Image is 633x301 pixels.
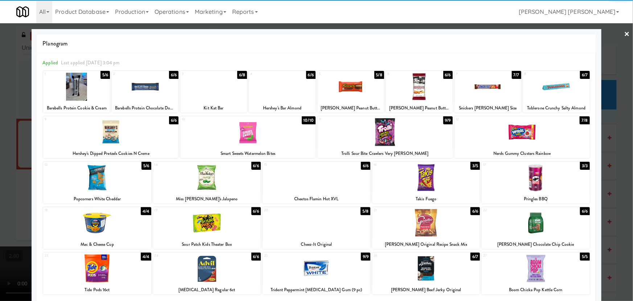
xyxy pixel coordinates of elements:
div: Hershey's Dipped Pretzels Cookies N Creme [43,149,178,158]
span: Last applied [DATE] 3:04 pm [61,59,120,66]
div: 205/8Cheez-It Original [263,207,370,249]
div: 25 [264,253,317,259]
div: 96/6Hershey's Dipped Pretzels Cookies N Creme [43,116,178,158]
div: Mac & Cheese Cup [43,240,151,249]
div: Kit Kat Bar [181,104,246,113]
div: Hershey's Dipped Pretzels Cookies N Creme [44,149,177,158]
div: [PERSON_NAME] Beef Jerky Original [372,285,480,294]
div: 266/7[PERSON_NAME] Beef Jerky Original [372,253,480,294]
div: 7/7 [512,71,521,79]
div: Popcorners White Cheddar [43,194,151,204]
div: 173/3Pringles BBQ [482,162,589,204]
div: [PERSON_NAME] Chocolate Chip Cookie [482,240,589,249]
div: 36/8Kit Kat Bar [180,71,247,113]
div: [PERSON_NAME] Peanut Butter Filled Pretzel [386,104,453,113]
div: [PERSON_NAME] Peanut Butter Cup [317,104,384,113]
div: 20 [264,207,317,213]
div: [PERSON_NAME] Peanut Butter Filled Pretzel [387,104,452,113]
div: 21 [374,207,426,213]
div: 6/6 [251,207,261,215]
div: 7 [456,71,488,77]
div: 19 [155,207,207,213]
div: Kit Kat Bar [180,104,247,113]
div: 55/8[PERSON_NAME] Peanut Butter Cup [317,71,384,113]
div: Sour Patch Kids Theater Box [153,240,261,249]
div: Nerds Gummy Clusters Rainbow [455,149,590,158]
div: 6/8 [237,71,247,79]
div: Snickers [PERSON_NAME] Size [456,104,520,113]
div: 4/4 [141,207,151,215]
div: 15 [264,162,317,168]
div: 1010/10Smart Sweets Watermelon Bites [180,116,316,158]
img: Micromart [16,5,29,18]
div: Smart Sweets Watermelon Bites [180,149,316,158]
div: [PERSON_NAME] Original Recipe Snack Mix [373,240,479,249]
div: 226/6[PERSON_NAME] Chocolate Chip Cookie [482,207,589,249]
div: 135/6Popcorners White Cheddar [43,162,151,204]
div: 5/8 [374,71,384,79]
div: 6 [387,71,419,77]
div: 5/8 [361,207,370,215]
div: Cheez-It Original [264,240,369,249]
div: 5/5 [580,253,589,261]
div: 5 [319,71,351,77]
div: 10/10 [302,116,316,124]
div: Cheetos Flamin Hot XVL [263,194,370,204]
div: Snickers [PERSON_NAME] Size [455,104,521,113]
div: 146/6Miss [PERSON_NAME]'s Jalapeno [153,162,261,204]
div: Trolli Sour Bite Crawlers Very [PERSON_NAME] [317,149,453,158]
div: Pringles BBQ [483,194,588,204]
a: × [624,23,630,46]
div: 5/6 [141,162,151,170]
div: 246/6[MEDICAL_DATA] Regular 6ct [153,253,261,294]
div: 10 [182,116,248,123]
div: 9/9 [361,253,370,261]
div: Takis Fuego [372,194,480,204]
div: 13 [45,162,97,168]
span: Planogram [42,38,591,49]
div: 6/7 [470,253,480,261]
div: 5/6 [100,71,110,79]
div: 77/7Snickers [PERSON_NAME] Size [455,71,521,113]
div: 163/5Takis Fuego [372,162,480,204]
div: 26 [374,253,426,259]
div: 6/6 [361,162,370,170]
div: Toblerone Crunchy Salty Almond [523,104,590,113]
div: 24 [155,253,207,259]
div: Trident Peppermint [MEDICAL_DATA] Gum (9 pc) [264,285,369,294]
div: [PERSON_NAME] Chocolate Chip Cookie [483,240,588,249]
div: 22 [483,207,536,213]
div: 6/6 [251,253,261,261]
div: 18 [45,207,97,213]
div: Tide Pods 16ct [43,285,151,294]
div: 9 [45,116,111,123]
div: Barebells Protein Chocolate Dough [112,104,178,113]
div: 3/5 [470,162,480,170]
div: 15/6Barebells Protein Cookie & Cream [43,71,110,113]
div: 1 [45,71,77,77]
div: 16 [374,162,426,168]
div: Toblerone Crunchy Salty Almond [524,104,589,113]
div: 234/4Tide Pods 16ct [43,253,151,294]
div: 6/6 [169,116,178,124]
div: 4 [250,71,282,77]
div: 6/6 [443,71,453,79]
div: 27 [483,253,536,259]
div: 127/8Nerds Gummy Clusters Rainbow [455,116,590,158]
div: 259/9Trident Peppermint [MEDICAL_DATA] Gum (9 pc) [263,253,370,294]
div: Cheetos Flamin Hot XVL [264,194,369,204]
div: Barebells Protein Cookie & Cream [43,104,110,113]
div: Barebells Protein Chocolate Dough [113,104,177,113]
div: 156/6Cheetos Flamin Hot XVL [263,162,370,204]
div: Hershey's Bar Almond [250,104,315,113]
div: Trident Peppermint [MEDICAL_DATA] Gum (9 pc) [263,285,370,294]
div: 11 [319,116,385,123]
div: [PERSON_NAME] Original Recipe Snack Mix [372,240,480,249]
div: 86/7Toblerone Crunchy Salty Almond [523,71,590,113]
div: [PERSON_NAME] Beef Jerky Original [373,285,479,294]
div: 3/3 [580,162,589,170]
div: Boom Chicka Pop Kettle Corn [483,285,588,294]
div: [MEDICAL_DATA] Regular 6ct [153,285,261,294]
div: 119/9Trolli Sour Bite Crawlers Very [PERSON_NAME] [317,116,453,158]
div: 216/6[PERSON_NAME] Original Recipe Snack Mix [372,207,480,249]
